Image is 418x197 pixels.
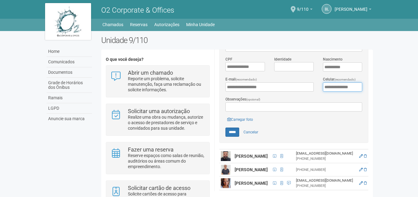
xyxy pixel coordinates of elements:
[221,165,231,175] img: user.png
[47,93,92,103] a: Ramais
[364,154,367,158] a: Excluir membro
[359,154,363,158] a: Editar membro
[47,67,92,78] a: Documentos
[364,181,367,185] a: Excluir membro
[296,156,356,161] div: [PHONE_NUMBER]
[154,20,179,29] a: Autorizações
[130,20,148,29] a: Reservas
[225,77,257,82] label: E-mail
[235,154,268,159] strong: [PERSON_NAME]
[128,114,205,131] p: Realize uma obra ou mudança, autorize o acesso de prestadores de serviço e convidados para sua un...
[225,97,260,102] label: Observações
[297,8,313,13] a: 9/110
[47,78,92,93] a: Grade de Horários dos Ônibus
[364,167,367,172] a: Excluir membro
[236,78,257,81] span: (recomendado)
[128,153,205,169] p: Reserve espaços como salas de reunião, auditórios ou áreas comum do empreendimento.
[335,8,371,13] a: [PERSON_NAME]
[102,20,123,29] a: Chamados
[47,57,92,67] a: Comunicados
[128,185,190,191] strong: Solicitar cartão de acesso
[111,108,205,131] a: Solicitar uma autorização Realize uma obra ou mudança, autorize o acesso de prestadores de serviç...
[235,181,268,186] strong: [PERSON_NAME]
[106,57,210,62] h4: O que você deseja?
[322,4,332,14] a: bl
[296,167,356,172] div: [PHONE_NUMBER]
[297,1,309,12] span: 9/110
[128,146,174,153] strong: Fazer uma reserva
[225,116,255,123] a: Carregar foto
[323,57,343,62] label: Nascimento
[359,181,363,185] a: Editar membro
[111,147,205,169] a: Fazer uma reserva Reserve espaços como salas de reunião, auditórios ou áreas comum do empreendime...
[47,103,92,114] a: LGPD
[296,151,356,156] div: [EMAIL_ADDRESS][DOMAIN_NAME]
[101,36,373,45] h2: Unidade 9/110
[101,6,174,14] span: O2 Corporate & Offices
[186,20,215,29] a: Minha Unidade
[128,108,190,114] strong: Solicitar uma autorização
[246,98,260,101] span: (opcional)
[359,167,363,172] a: Editar membro
[47,46,92,57] a: Home
[240,128,262,137] a: Cancelar
[225,57,232,62] label: CPF
[221,151,231,161] img: user.png
[235,167,268,172] strong: [PERSON_NAME]
[128,69,173,76] strong: Abrir um chamado
[111,70,205,93] a: Abrir um chamado Reporte um problema, solicite manutenção, faça uma reclamação ou solicite inform...
[296,183,356,188] div: [PHONE_NUMBER]
[221,178,231,188] img: user.png
[274,57,291,62] label: Identidade
[335,1,367,12] span: brunno lopes
[45,3,91,40] img: logo.jpg
[296,178,356,183] div: [EMAIL_ADDRESS][DOMAIN_NAME]
[323,77,356,82] label: Celular
[334,78,356,81] span: (recomendado)
[128,76,205,93] p: Reporte um problema, solicite manutenção, faça uma reclamação ou solicite informações.
[47,114,92,124] a: Anuncie sua marca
